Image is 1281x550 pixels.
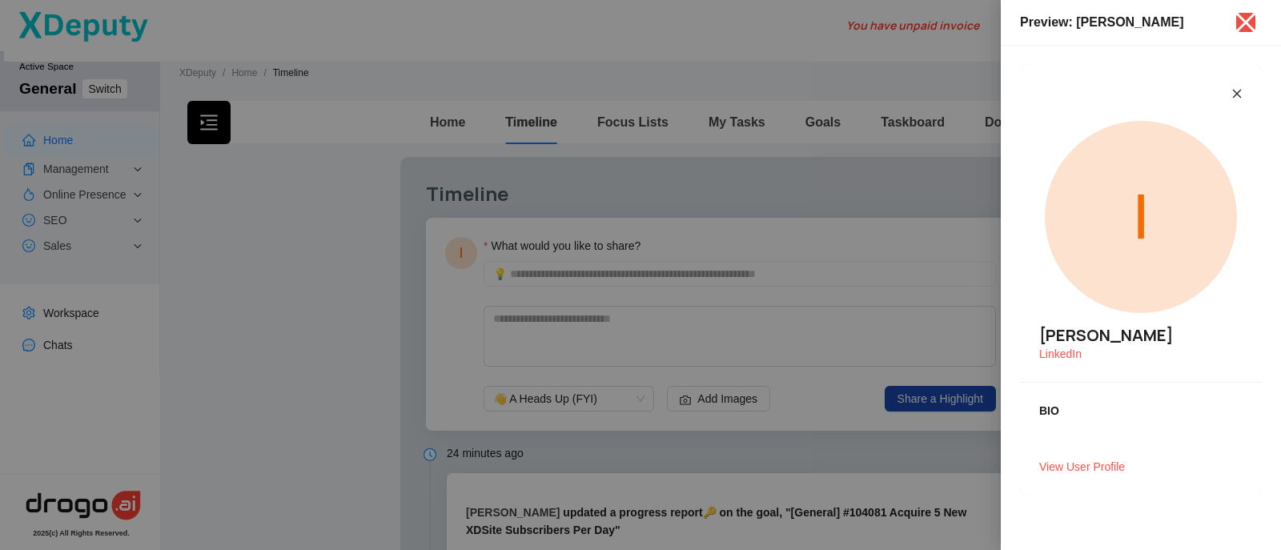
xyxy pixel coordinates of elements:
[1039,347,1082,360] a: LinkedIn
[1231,88,1243,99] span: close
[1039,324,1173,346] b: [PERSON_NAME]
[1233,10,1259,35] span: close
[1039,460,1125,473] a: View User Profile
[1132,167,1150,267] span: I
[1236,13,1255,32] button: Close
[1020,13,1217,32] div: Preview: [PERSON_NAME]
[1039,404,1059,417] strong: Bio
